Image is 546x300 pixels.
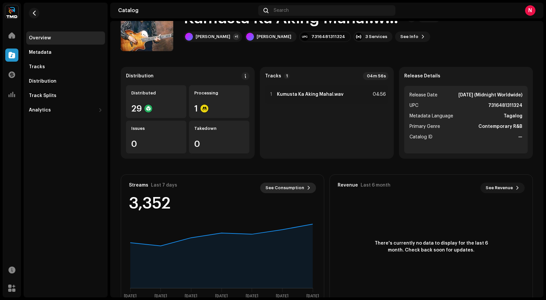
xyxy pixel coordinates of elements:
[233,33,240,40] div: +1
[131,126,181,131] div: Issues
[151,183,177,188] div: Last 7 days
[409,112,453,120] span: Metadata Language
[274,8,289,13] span: Search
[185,294,197,298] text: [DATE]
[29,93,56,98] div: Track Splits
[26,46,105,59] re-m-nav-item: Metadata
[363,72,388,80] div: 04m 56s
[409,133,432,141] span: Catalog ID
[5,5,18,18] img: 622bc8f8-b98b-49b5-8c6c-3a84fb01c0a0
[129,183,148,188] div: Streams
[504,112,522,120] strong: Tagalog
[400,30,418,43] span: See Info
[404,73,440,79] strong: Release Details
[29,64,45,70] div: Tracks
[26,89,105,102] re-m-nav-item: Track Splits
[155,294,167,298] text: [DATE]
[486,181,513,194] span: See Revenue
[215,294,228,298] text: [DATE]
[194,90,244,96] div: Processing
[246,294,258,298] text: [DATE]
[29,108,51,113] div: Analytics
[260,183,316,193] button: See Consumption
[372,240,490,254] span: There's currently no data to display for the last 6 month. Check back soon for updates.
[371,90,386,98] div: 04:56
[458,91,522,99] strong: [DATE] (Midnight Worldwide)
[257,34,291,39] div: [PERSON_NAME]
[276,294,288,298] text: [DATE]
[525,5,535,16] div: N
[26,31,105,45] re-m-nav-item: Overview
[126,73,154,79] div: Distribution
[480,183,525,193] button: See Revenue
[131,90,181,96] div: Distributed
[518,133,522,141] strong: —
[365,34,387,39] div: 3 Services
[284,73,290,79] p-badge: 1
[29,35,51,41] div: Overview
[29,79,56,84] div: Distribution
[29,50,52,55] div: Metadata
[338,183,358,188] div: Revenue
[196,34,230,39] div: [PERSON_NAME]
[478,123,522,130] strong: Contemporary R&B
[124,294,136,298] text: [DATE]
[26,60,105,73] re-m-nav-item: Tracks
[26,75,105,88] re-m-nav-item: Distribution
[265,73,281,79] strong: Tracks
[409,123,440,130] span: Primary Genre
[409,102,418,110] span: UPC
[306,294,319,298] text: [DATE]
[311,34,345,39] div: 7316481311324
[361,183,390,188] div: Last 6 month
[277,92,344,97] strong: Kumusta Ka Aking Mahal.wav
[26,104,105,117] re-m-nav-dropdown: Analytics
[118,8,256,13] div: Catalog
[409,91,437,99] span: Release Date
[488,102,522,110] strong: 7316481311324
[265,181,304,194] span: See Consumption
[194,126,244,131] div: Takedown
[395,31,430,42] button: See Info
